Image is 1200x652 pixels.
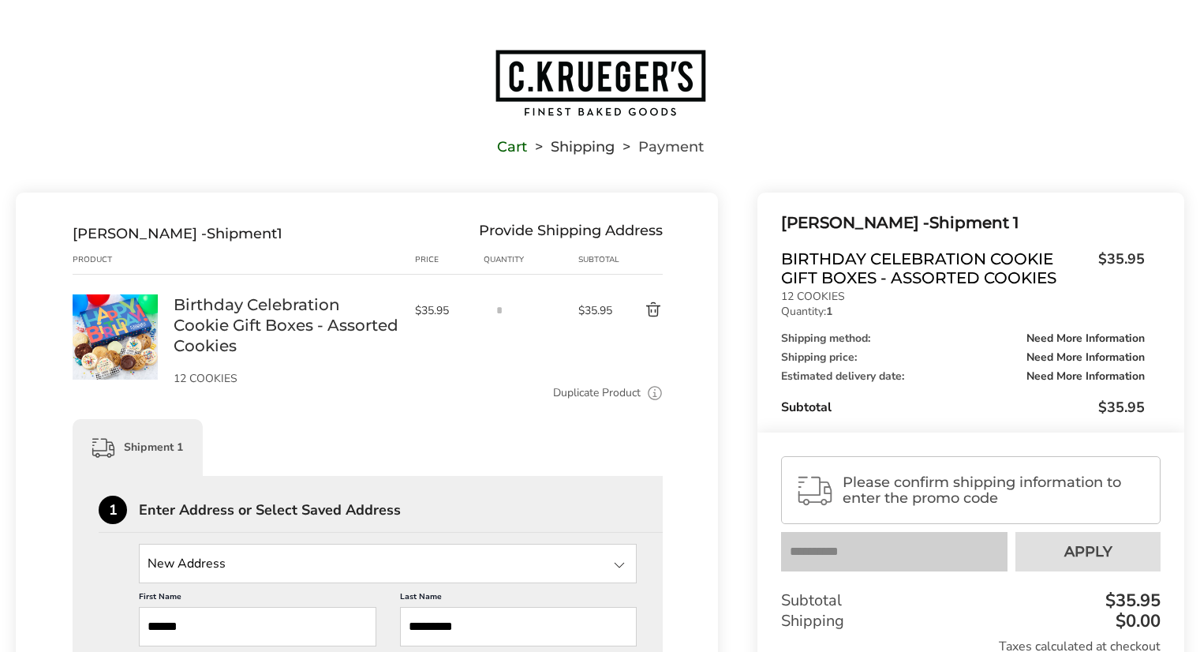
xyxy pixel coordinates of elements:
[73,253,174,266] div: Product
[781,352,1145,363] div: Shipping price:
[1026,352,1145,363] span: Need More Information
[139,503,663,517] div: Enter Address or Select Saved Address
[1026,333,1145,344] span: Need More Information
[781,590,1161,611] div: Subtotal
[781,291,1145,302] p: 12 COOKIES
[400,607,637,646] input: Last Name
[826,304,832,319] strong: 1
[638,141,704,152] span: Payment
[277,225,282,242] span: 1
[781,611,1161,631] div: Shipping
[139,544,637,583] input: State
[578,303,617,318] span: $35.95
[494,48,707,118] img: C.KRUEGER'S
[484,253,578,266] div: Quantity
[1101,592,1161,609] div: $35.95
[484,294,515,326] input: Quantity input
[1112,613,1161,630] div: $0.00
[843,474,1146,506] span: Please confirm shipping information to enter the promo code
[781,213,929,232] span: [PERSON_NAME] -
[617,301,664,320] button: Delete product
[781,210,1145,236] div: Shipment 1
[1026,371,1145,382] span: Need More Information
[781,306,1145,317] p: Quantity:
[174,373,399,384] p: 12 COOKIES
[400,591,637,607] label: Last Name
[73,225,282,242] div: Shipment
[139,591,376,607] label: First Name
[73,294,158,380] img: Birthday Celebration Cookie Gift Boxes - Assorted Cookies
[73,294,158,309] a: Birthday Celebration Cookie Gift Boxes - Assorted Cookies
[415,303,476,318] span: $35.95
[1090,249,1145,283] span: $35.95
[99,496,127,524] div: 1
[781,249,1090,287] span: Birthday Celebration Cookie Gift Boxes - Assorted Cookies
[415,253,484,266] div: Price
[73,225,207,242] span: [PERSON_NAME] -
[479,225,663,242] div: Provide Shipping Address
[139,607,376,646] input: First Name
[527,141,615,152] li: Shipping
[16,48,1184,118] a: Go to home page
[1098,398,1145,417] span: $35.95
[578,253,617,266] div: Subtotal
[781,371,1145,382] div: Estimated delivery date:
[497,141,527,152] a: Cart
[1064,545,1112,559] span: Apply
[553,384,641,402] a: Duplicate Product
[73,419,203,476] div: Shipment 1
[174,294,399,356] a: Birthday Celebration Cookie Gift Boxes - Assorted Cookies
[1015,532,1161,571] button: Apply
[781,249,1145,287] a: Birthday Celebration Cookie Gift Boxes - Assorted Cookies$35.95
[781,333,1145,344] div: Shipping method:
[781,398,1145,417] div: Subtotal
